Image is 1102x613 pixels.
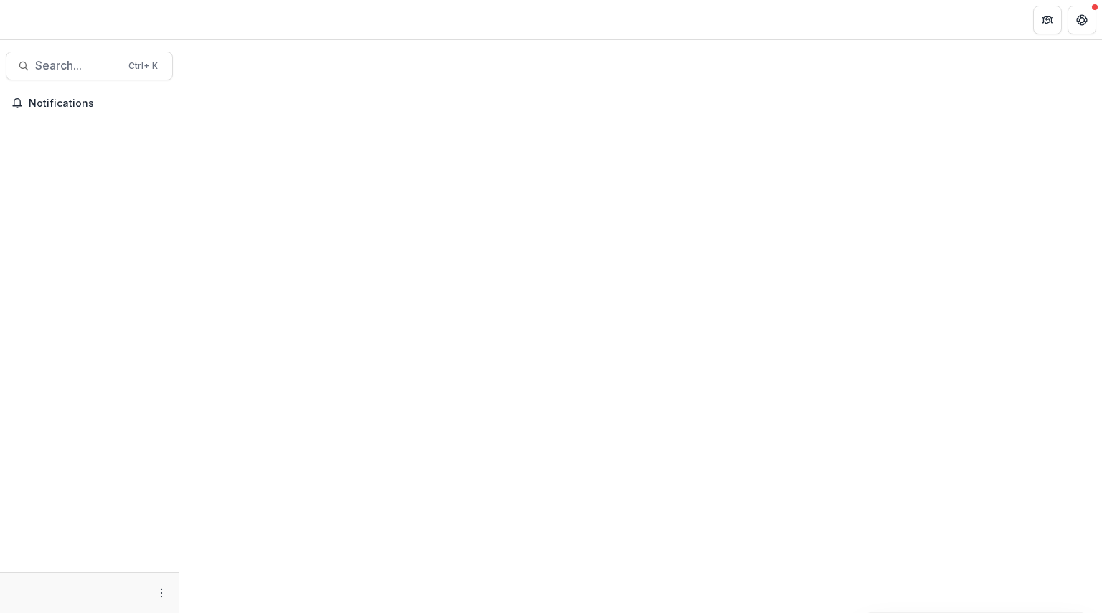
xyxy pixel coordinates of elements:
button: More [153,584,170,602]
button: Search... [6,52,173,80]
span: Notifications [29,98,167,110]
button: Partners [1033,6,1062,34]
button: Notifications [6,92,173,115]
div: Ctrl + K [126,58,161,74]
nav: breadcrumb [185,9,246,30]
button: Get Help [1068,6,1096,34]
span: Search... [35,59,120,72]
